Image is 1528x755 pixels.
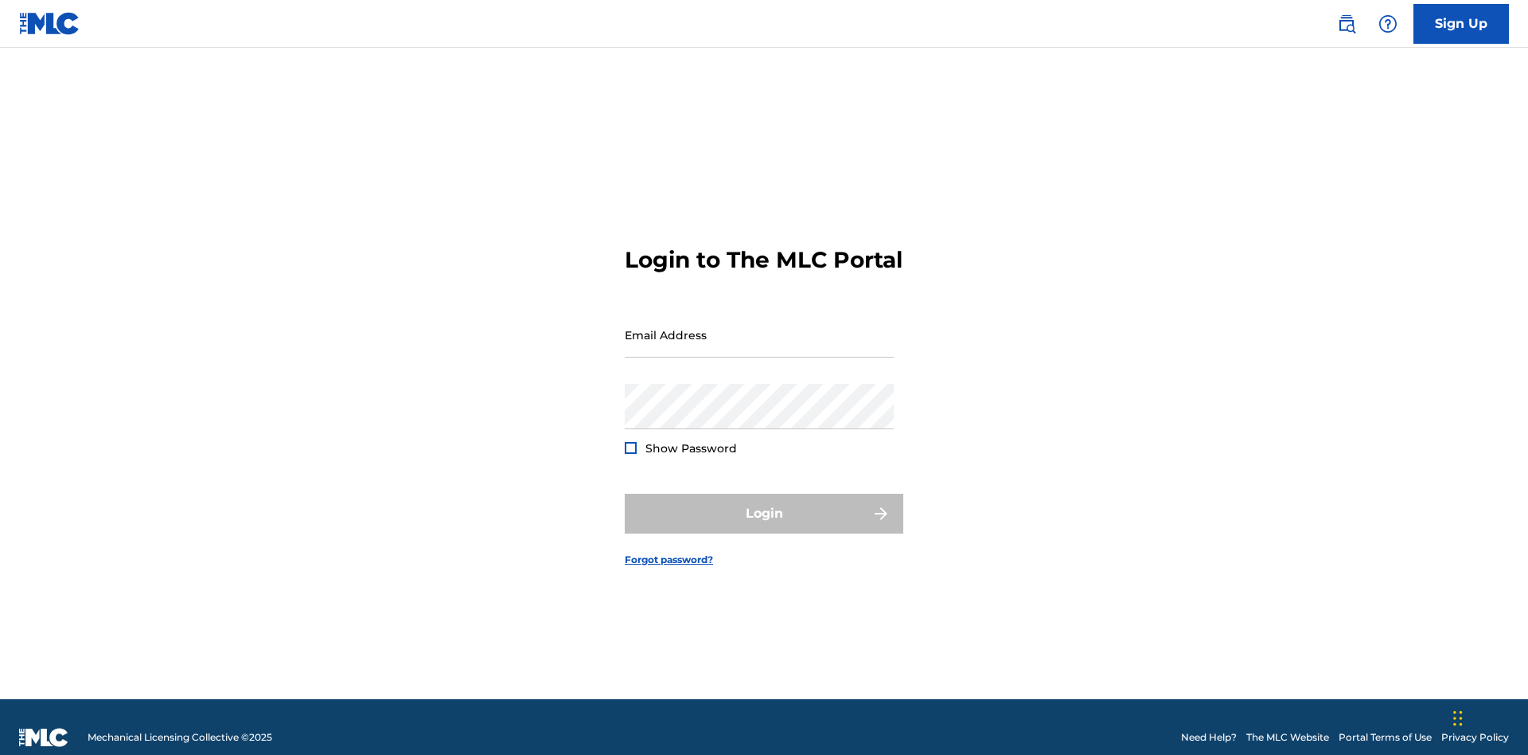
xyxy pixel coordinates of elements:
[1378,14,1397,33] img: help
[1339,730,1432,745] a: Portal Terms of Use
[19,12,80,35] img: MLC Logo
[1448,679,1528,755] iframe: Chat Widget
[1337,14,1356,33] img: search
[1331,8,1362,40] a: Public Search
[1181,730,1237,745] a: Need Help?
[625,246,902,274] h3: Login to The MLC Portal
[645,441,737,456] span: Show Password
[88,730,272,745] span: Mechanical Licensing Collective © 2025
[625,553,713,567] a: Forgot password?
[19,728,68,747] img: logo
[1441,730,1509,745] a: Privacy Policy
[1453,694,1463,742] div: Drag
[1413,4,1509,44] a: Sign Up
[1372,8,1404,40] div: Help
[1246,730,1329,745] a: The MLC Website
